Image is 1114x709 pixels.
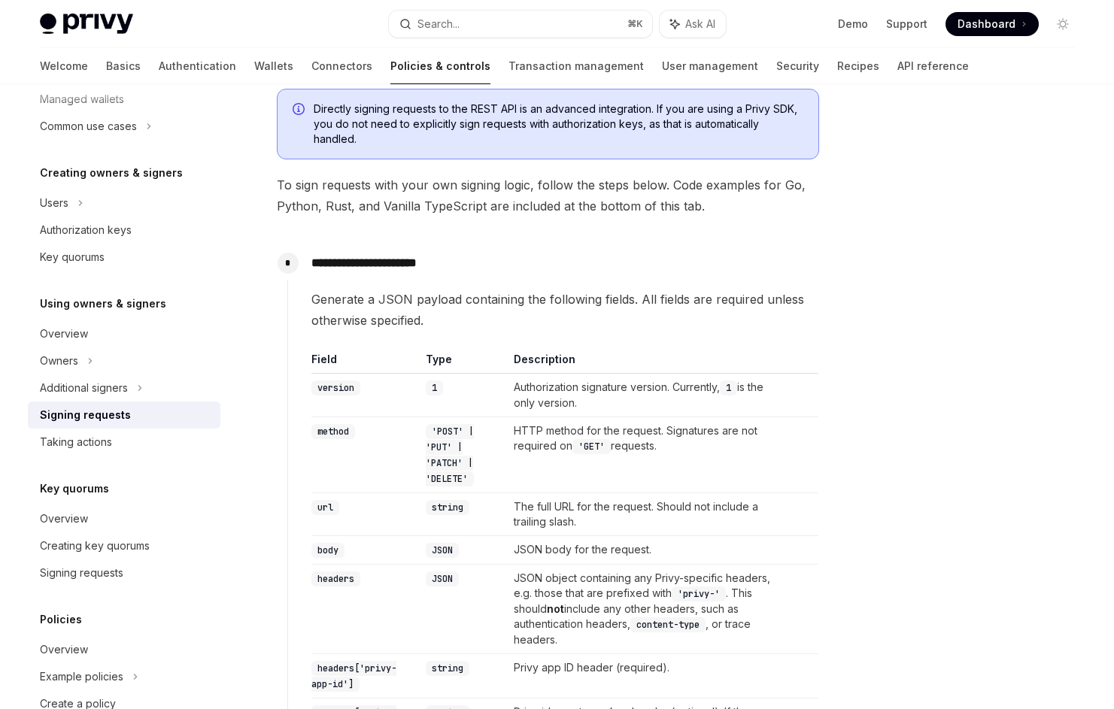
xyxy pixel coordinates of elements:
[838,17,868,32] a: Demo
[40,325,88,343] div: Overview
[672,586,726,601] code: 'privy-'
[547,602,564,615] strong: not
[311,661,396,692] code: headers['privy-app-id']
[630,617,706,632] code: content-type
[311,380,360,395] code: version
[886,17,927,32] a: Support
[426,500,469,515] code: string
[508,352,788,374] th: Description
[40,295,166,313] h5: Using owners & signers
[426,424,474,486] code: 'POST' | 'PUT' | 'PATCH' | 'DELETE'
[311,424,355,439] code: method
[685,17,715,32] span: Ask AI
[426,380,443,395] code: 1
[40,194,68,212] div: Users
[508,374,788,417] td: Authorization signature version. Currently, is the only version.
[28,532,220,559] a: Creating key quorums
[897,48,969,84] a: API reference
[28,401,220,429] a: Signing requests
[311,571,360,586] code: headers
[254,48,293,84] a: Wallets
[106,48,141,84] a: Basics
[389,11,652,38] button: Search...⌘K
[314,102,803,147] span: Directly signing requests to the REST API is an advanced integration. If you are using a Privy SD...
[40,221,132,239] div: Authorization keys
[311,352,420,374] th: Field
[159,48,236,84] a: Authentication
[40,48,88,84] a: Welcome
[311,289,818,331] span: Generate a JSON payload containing the following fields. All fields are required unless otherwise...
[508,417,788,493] td: HTTP method for the request. Signatures are not required on requests.
[420,352,508,374] th: Type
[1051,12,1075,36] button: Toggle dark mode
[28,244,220,271] a: Key quorums
[311,543,345,558] code: body
[417,15,460,33] div: Search...
[28,559,220,586] a: Signing requests
[277,174,819,217] span: To sign requests with your own signing logic, follow the steps below. Code examples for Go, Pytho...
[311,48,372,84] a: Connectors
[40,14,133,35] img: light logo
[40,641,88,659] div: Overview
[720,380,737,395] code: 1
[660,11,726,38] button: Ask AI
[40,379,128,397] div: Additional signers
[40,510,88,528] div: Overview
[40,480,109,498] h5: Key quorums
[28,217,220,244] a: Authorization keys
[776,48,819,84] a: Security
[426,543,459,558] code: JSON
[40,564,123,582] div: Signing requests
[28,636,220,663] a: Overview
[508,493,788,536] td: The full URL for the request. Should not include a trailing slash.
[508,565,788,654] td: JSON object containing any Privy-specific headers, e.g. those that are prefixed with . This shoul...
[958,17,1015,32] span: Dashboard
[40,537,150,555] div: Creating key quorums
[28,505,220,532] a: Overview
[627,18,643,30] span: ⌘ K
[40,117,137,135] div: Common use cases
[508,536,788,565] td: JSON body for the request.
[40,352,78,370] div: Owners
[946,12,1039,36] a: Dashboard
[293,103,308,118] svg: Info
[508,48,644,84] a: Transaction management
[572,439,611,454] code: 'GET'
[662,48,758,84] a: User management
[40,611,82,629] h5: Policies
[837,48,879,84] a: Recipes
[40,406,131,424] div: Signing requests
[40,164,183,182] h5: Creating owners & signers
[40,668,123,686] div: Example policies
[28,320,220,347] a: Overview
[40,433,112,451] div: Taking actions
[28,429,220,456] a: Taking actions
[311,500,339,515] code: url
[508,654,788,698] td: Privy app ID header (required).
[40,248,105,266] div: Key quorums
[390,48,490,84] a: Policies & controls
[426,661,469,676] code: string
[426,571,459,586] code: JSON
